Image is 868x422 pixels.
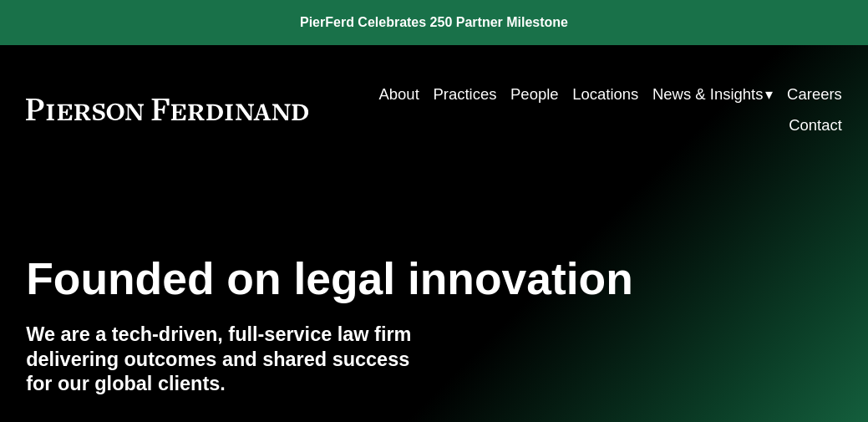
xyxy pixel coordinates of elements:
span: News & Insights [652,80,764,108]
a: folder dropdown [652,79,774,109]
a: Contact [789,109,842,140]
h1: Founded on legal innovation [26,253,706,304]
a: Practices [433,79,496,109]
a: People [510,79,559,109]
a: Locations [572,79,638,109]
h4: We are a tech-driven, full-service law firm delivering outcomes and shared success for our global... [26,323,434,397]
a: Careers [787,79,842,109]
a: About [378,79,419,109]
